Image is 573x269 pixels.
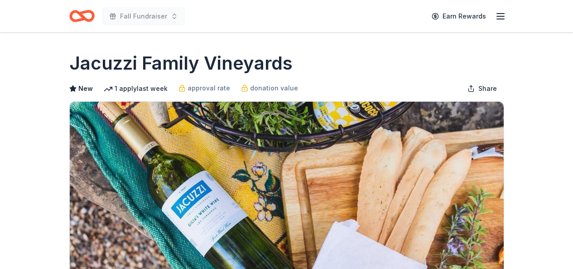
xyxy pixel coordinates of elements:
button: Fall Fundraiser [102,7,185,25]
div: 1 apply last week [104,83,168,94]
span: New [78,83,93,94]
button: Share [460,80,504,98]
a: approval rate [178,83,230,94]
a: Home [69,5,95,27]
span: Share [478,83,497,94]
h1: Jacuzzi Family Vineyards [69,51,293,76]
span: Fall Fundraiser [120,11,167,22]
a: donation value [241,83,298,94]
span: approval rate [188,83,230,94]
a: Earn Rewards [426,8,491,24]
span: donation value [250,83,298,94]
